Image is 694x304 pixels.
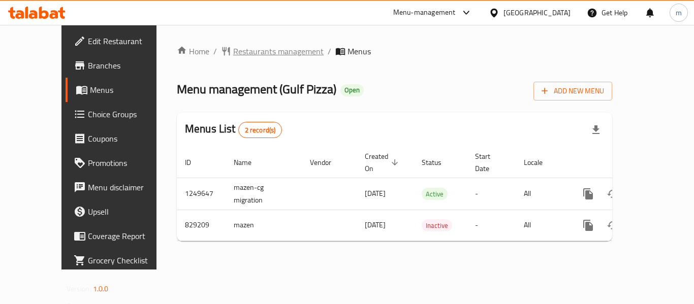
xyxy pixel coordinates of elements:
[310,156,344,168] span: Vendor
[516,178,568,210] td: All
[503,7,571,18] div: [GEOGRAPHIC_DATA]
[328,45,331,57] li: /
[568,147,682,178] th: Actions
[66,151,177,175] a: Promotions
[67,282,91,295] span: Version:
[177,45,612,57] nav: breadcrumb
[467,210,516,241] td: -
[88,59,169,72] span: Branches
[185,121,282,138] h2: Menus List
[475,150,503,175] span: Start Date
[584,118,608,142] div: Export file
[177,78,336,100] span: Menu management ( Gulf Pizza )
[348,45,371,57] span: Menus
[365,187,386,200] span: [DATE]
[234,156,265,168] span: Name
[88,254,169,266] span: Grocery Checklist
[66,29,177,53] a: Edit Restaurant
[90,84,169,96] span: Menus
[66,102,177,126] a: Choice Groups
[422,220,452,231] span: Inactive
[576,182,601,206] button: more
[185,156,204,168] span: ID
[177,178,226,210] td: 1249647
[226,210,302,241] td: mazen
[177,210,226,241] td: 829209
[233,45,324,57] span: Restaurants management
[221,45,324,57] a: Restaurants management
[542,85,604,97] span: Add New Menu
[66,126,177,151] a: Coupons
[340,86,364,94] span: Open
[393,7,456,19] div: Menu-management
[239,125,282,135] span: 2 record(s)
[226,178,302,210] td: mazen-cg migration
[533,82,612,100] button: Add New Menu
[365,150,401,175] span: Created On
[213,45,217,57] li: /
[88,35,169,47] span: Edit Restaurant
[66,248,177,273] a: Grocery Checklist
[66,175,177,199] a: Menu disclaimer
[422,219,452,231] div: Inactive
[93,282,109,295] span: 1.0.0
[576,213,601,238] button: more
[177,147,682,241] table: enhanced table
[524,156,556,168] span: Locale
[88,157,169,169] span: Promotions
[66,53,177,78] a: Branches
[365,218,386,231] span: [DATE]
[422,156,455,168] span: Status
[340,84,364,96] div: Open
[676,7,682,18] span: m
[516,210,568,241] td: All
[88,181,169,193] span: Menu disclaimer
[422,188,448,200] span: Active
[601,213,625,238] button: Change Status
[88,132,169,145] span: Coupons
[88,108,169,120] span: Choice Groups
[88,206,169,218] span: Upsell
[601,182,625,206] button: Change Status
[238,122,282,138] div: Total records count
[177,45,209,57] a: Home
[88,230,169,242] span: Coverage Report
[66,199,177,224] a: Upsell
[66,78,177,102] a: Menus
[467,178,516,210] td: -
[66,224,177,248] a: Coverage Report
